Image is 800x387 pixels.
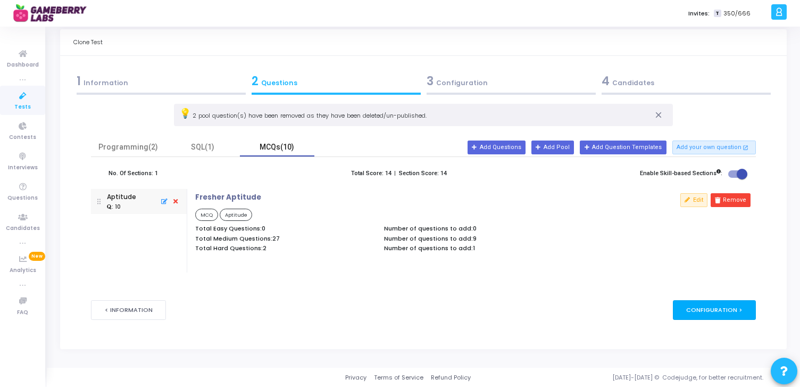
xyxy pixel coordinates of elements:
[97,142,159,153] div: Programming(2)
[598,69,773,98] a: 4Candidates
[384,245,562,252] p: Number of questions to add:
[374,373,423,382] a: Terms of Service
[711,193,751,207] button: Remove
[195,209,218,220] span: MCQ
[423,69,598,98] a: 3Configuration
[673,300,756,320] div: Configuration >
[107,203,121,211] div: : 10
[640,169,722,178] label: Enable Skill-based Sections :
[73,69,248,98] a: 1Information
[473,234,477,243] span: 9
[195,235,373,242] p: Total Medium Questions:
[688,9,710,18] label: Invites:
[272,234,280,243] span: 27
[246,142,308,153] div: MCQs(10)
[109,169,158,178] label: No. Of Sections: 1
[714,10,721,18] span: T
[399,169,447,178] label: Section Score: 14
[195,245,373,252] p: Total Hard Questions:
[8,163,38,172] span: Interviews
[602,72,771,90] div: Candidates
[107,192,136,202] div: Aptitude
[431,373,471,382] a: Refund Policy
[91,300,166,320] button: < Information
[263,244,266,252] span: 2
[73,29,103,55] div: Clone Test
[6,224,40,233] span: Candidates
[743,144,748,151] mat-icon: open_in_new
[248,69,423,98] a: 2Questions
[17,308,28,317] span: FAQ
[602,73,610,89] span: 4
[14,103,31,112] span: Tests
[473,244,475,252] span: 1
[252,73,259,89] span: 2
[384,235,562,242] p: Number of questions to add:
[77,72,246,90] div: Information
[672,141,756,154] button: Add your own question
[394,170,396,177] b: |
[29,252,45,261] span: New
[10,266,36,275] span: Analytics
[9,133,36,142] span: Contests
[384,225,562,232] p: Number of questions to add:
[97,189,101,214] img: drag icon
[193,112,427,119] div: 2 pool question(s) have been removed as they have been deleted/un-published.
[7,61,39,70] span: Dashboard
[262,224,265,233] span: 0
[471,373,787,382] div: [DATE]-[DATE] © Codejudge, for better recruitment.
[468,141,526,154] button: Add Questions
[723,9,751,18] span: 350/666
[252,72,421,90] div: Questions
[195,225,373,232] p: Total Easy Questions:
[680,193,708,207] button: Edit
[351,169,391,178] label: Total Score: 14
[654,110,664,121] mat-icon: close
[427,73,434,89] span: 3
[473,224,477,233] span: 0
[580,141,666,154] button: Add Question Templates
[7,194,38,203] span: Questions
[427,72,596,90] div: Configuration
[195,193,261,202] p: Fresher Aptitude
[345,373,366,382] a: Privacy
[13,3,93,24] img: logo
[220,209,253,220] span: Aptitude
[531,141,574,154] button: Add Pool
[172,142,234,153] div: SQL(1)
[77,73,81,89] span: 1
